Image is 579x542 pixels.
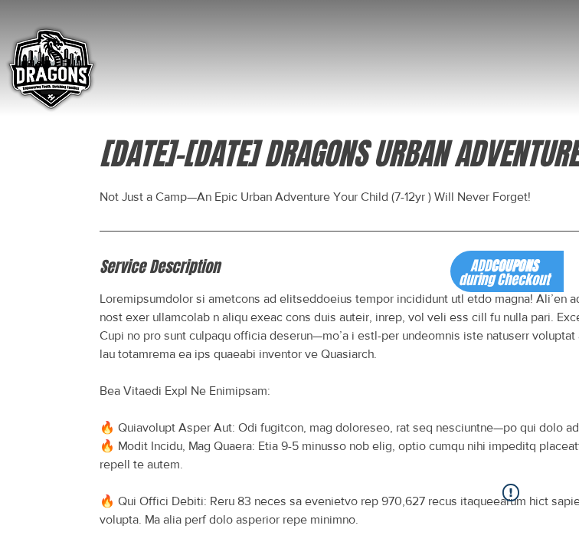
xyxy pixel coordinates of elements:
[459,256,549,290] span: ADD during Checkout
[491,256,538,276] span: COUPONS
[1,21,100,120] img: DRAGONS LOGO BADGE SINGAPORE.png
